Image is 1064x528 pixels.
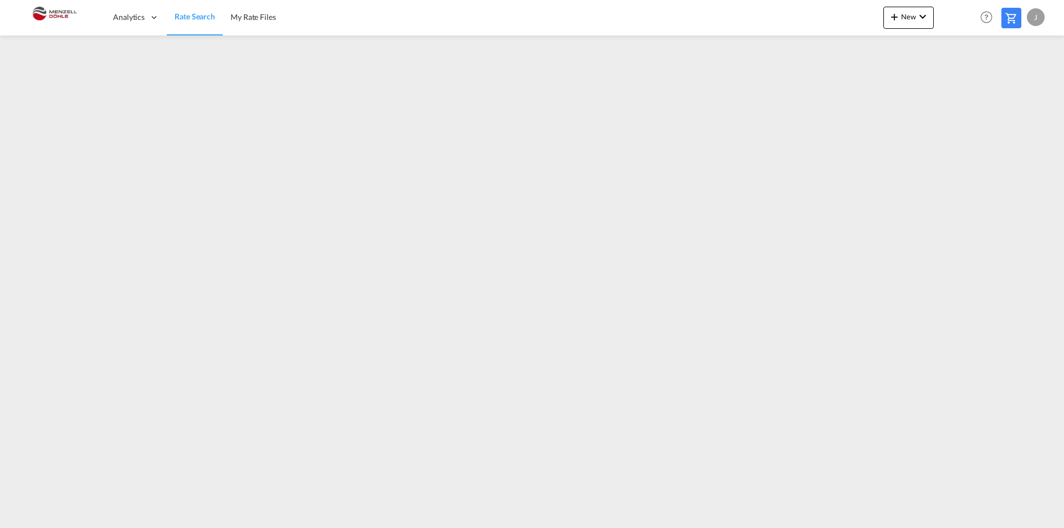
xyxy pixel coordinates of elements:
span: New [888,12,929,21]
div: Help [977,8,1001,28]
div: J [1027,8,1045,26]
span: Analytics [113,12,145,23]
span: Rate Search [175,12,215,21]
span: My Rate Files [231,12,276,22]
span: Help [977,8,996,27]
md-icon: icon-plus 400-fg [888,10,901,23]
button: icon-plus 400-fgNewicon-chevron-down [883,7,934,29]
img: 5c2b1670644e11efba44c1e626d722bd.JPG [17,5,91,30]
md-icon: icon-chevron-down [916,10,929,23]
